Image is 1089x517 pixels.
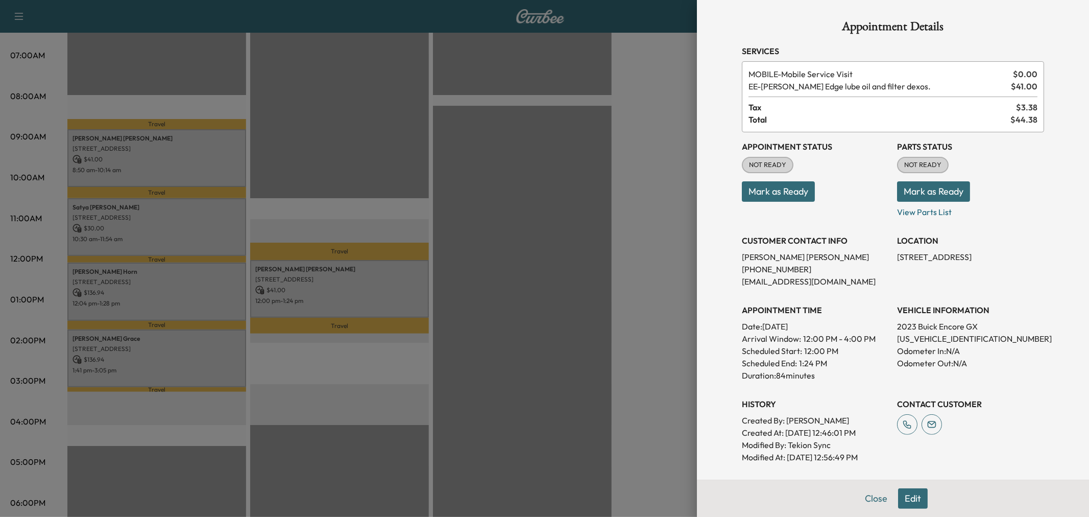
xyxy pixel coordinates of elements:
[897,181,970,202] button: Mark as Ready
[748,68,1009,80] span: Mobile Service Visit
[742,275,889,288] p: [EMAIL_ADDRESS][DOMAIN_NAME]
[742,357,797,369] p: Scheduled End:
[742,45,1044,57] h3: Services
[743,160,792,170] span: NOT READY
[742,20,1044,37] h1: Appointment Details
[897,345,1044,357] p: Odometer In: N/A
[742,181,815,202] button: Mark as Ready
[742,451,889,463] p: Modified At : [DATE] 12:56:49 PM
[897,320,1044,333] p: 2023 Buick Encore GX
[897,140,1044,153] h3: Parts Status
[742,140,889,153] h3: Appointment Status
[803,333,876,345] span: 12:00 PM - 4:00 PM
[748,80,1007,92] span: Ewing Edge lube oil and filter dexos.
[742,439,889,451] p: Modified By : Tekion Sync
[742,427,889,439] p: Created At : [DATE] 12:46:01 PM
[897,398,1044,410] h3: CONTACT CUSTOMER
[748,101,1016,113] span: Tax
[742,345,802,357] p: Scheduled Start:
[804,345,838,357] p: 12:00 PM
[897,357,1044,369] p: Odometer Out: N/A
[1013,68,1037,80] span: $ 0.00
[897,251,1044,263] p: [STREET_ADDRESS]
[742,369,889,382] p: Duration: 84 minutes
[1010,113,1037,126] span: $ 44.38
[742,414,889,427] p: Created By : [PERSON_NAME]
[1011,80,1037,92] span: $ 41.00
[897,304,1044,316] h3: VEHICLE INFORMATION
[748,113,1010,126] span: Total
[742,333,889,345] p: Arrival Window:
[742,304,889,316] h3: APPOINTMENT TIME
[897,333,1044,345] p: [US_VEHICLE_IDENTIFICATION_NUMBER]
[799,357,827,369] p: 1:24 PM
[742,320,889,333] p: Date: [DATE]
[1016,101,1037,113] span: $ 3.38
[742,251,889,263] p: [PERSON_NAME] [PERSON_NAME]
[742,234,889,247] h3: CUSTOMER CONTACT INFO
[742,263,889,275] p: [PHONE_NUMBER]
[742,398,889,410] h3: History
[897,202,1044,218] p: View Parts List
[898,160,948,170] span: NOT READY
[858,488,894,509] button: Close
[897,234,1044,247] h3: LOCATION
[898,488,928,509] button: Edit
